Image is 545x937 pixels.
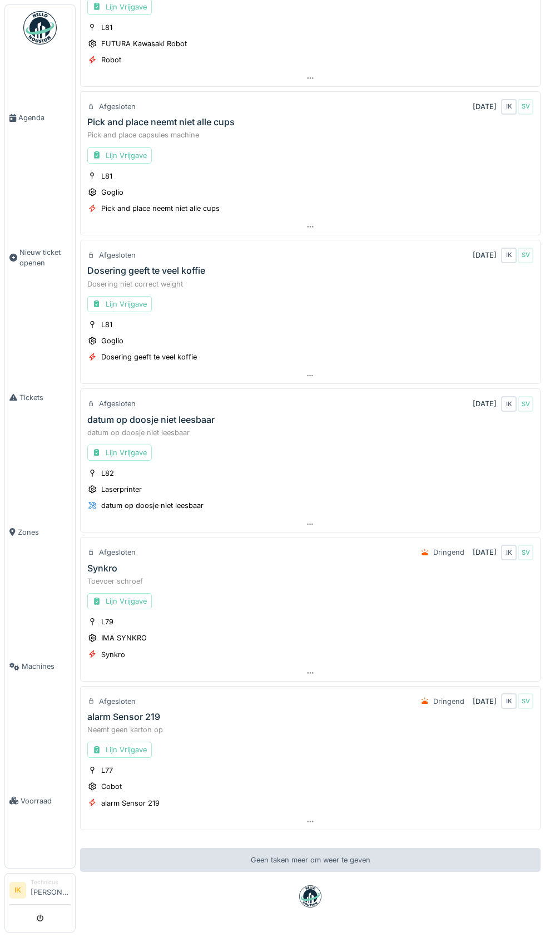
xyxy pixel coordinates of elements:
[473,398,497,409] div: [DATE]
[101,765,113,776] div: L77
[87,563,117,574] div: Synkro
[23,11,57,45] img: Badge_color-CXgf-gQk.svg
[101,55,121,65] div: Robot
[87,576,533,586] div: Toevoer schroef
[5,599,75,734] a: Machines
[501,99,517,115] div: IK
[101,171,112,181] div: L81
[87,427,533,438] div: datum op doosje niet leesbaar
[87,742,152,758] div: Lijn Vrijgave
[101,22,112,33] div: L81
[80,848,541,872] div: Geen taken meer om weer te geven
[518,248,533,263] div: SV
[101,203,220,214] div: Pick and place neemt niet alle cups
[518,396,533,412] div: SV
[101,468,114,479] div: L82
[87,147,152,164] div: Lijn Vrijgave
[99,696,136,707] div: Afgesloten
[9,878,71,905] a: IK Technicus[PERSON_NAME]
[18,112,71,123] span: Agenda
[101,649,125,660] div: Synkro
[99,101,136,112] div: Afgesloten
[101,781,122,792] div: Cobot
[87,415,215,425] div: datum op doosje niet leesbaar
[101,38,187,49] div: FUTURA Kawasaki Robot
[101,617,113,627] div: L79
[518,545,533,560] div: SV
[101,352,197,362] div: Dosering geeft te veel koffie
[101,798,160,808] div: alarm Sensor 219
[99,398,136,409] div: Afgesloten
[5,51,75,185] a: Agenda
[87,265,205,276] div: Dosering geeft te veel koffie
[87,130,533,140] div: Pick and place capsules machine
[99,547,136,558] div: Afgesloten
[501,396,517,412] div: IK
[9,882,26,899] li: IK
[87,117,235,127] div: Pick and place neemt niet alle cups
[501,248,517,263] div: IK
[518,99,533,115] div: SV
[101,500,204,511] div: datum op doosje niet leesbaar
[473,547,497,558] div: [DATE]
[101,633,147,643] div: IMA SYNKRO
[299,885,321,908] img: badge-BVDL4wpA.svg
[101,336,123,346] div: Goglio
[518,693,533,709] div: SV
[501,545,517,560] div: IK
[433,696,464,707] div: Dringend
[31,878,71,902] li: [PERSON_NAME]
[5,331,75,465] a: Tickets
[101,484,142,495] div: Laserprinter
[473,250,497,260] div: [DATE]
[87,712,160,722] div: alarm Sensor 219
[99,250,136,260] div: Afgesloten
[18,527,71,537] span: Zones
[433,547,464,558] div: Dringend
[473,101,497,112] div: [DATE]
[501,693,517,709] div: IK
[22,661,71,672] span: Machines
[31,878,71,886] div: Technicus
[101,187,123,198] div: Goglio
[5,734,75,869] a: Voorraad
[473,696,497,707] div: [DATE]
[5,185,75,331] a: Nieuw ticket openen
[5,465,75,599] a: Zones
[87,724,533,735] div: Neemt geen karton op
[19,392,71,403] span: Tickets
[21,796,71,806] span: Voorraad
[87,296,152,312] div: Lijn Vrijgave
[19,247,71,268] span: Nieuw ticket openen
[101,319,112,330] div: L81
[87,445,152,461] div: Lijn Vrijgave
[87,279,533,289] div: Dosering niet correct weight
[87,593,152,609] div: Lijn Vrijgave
